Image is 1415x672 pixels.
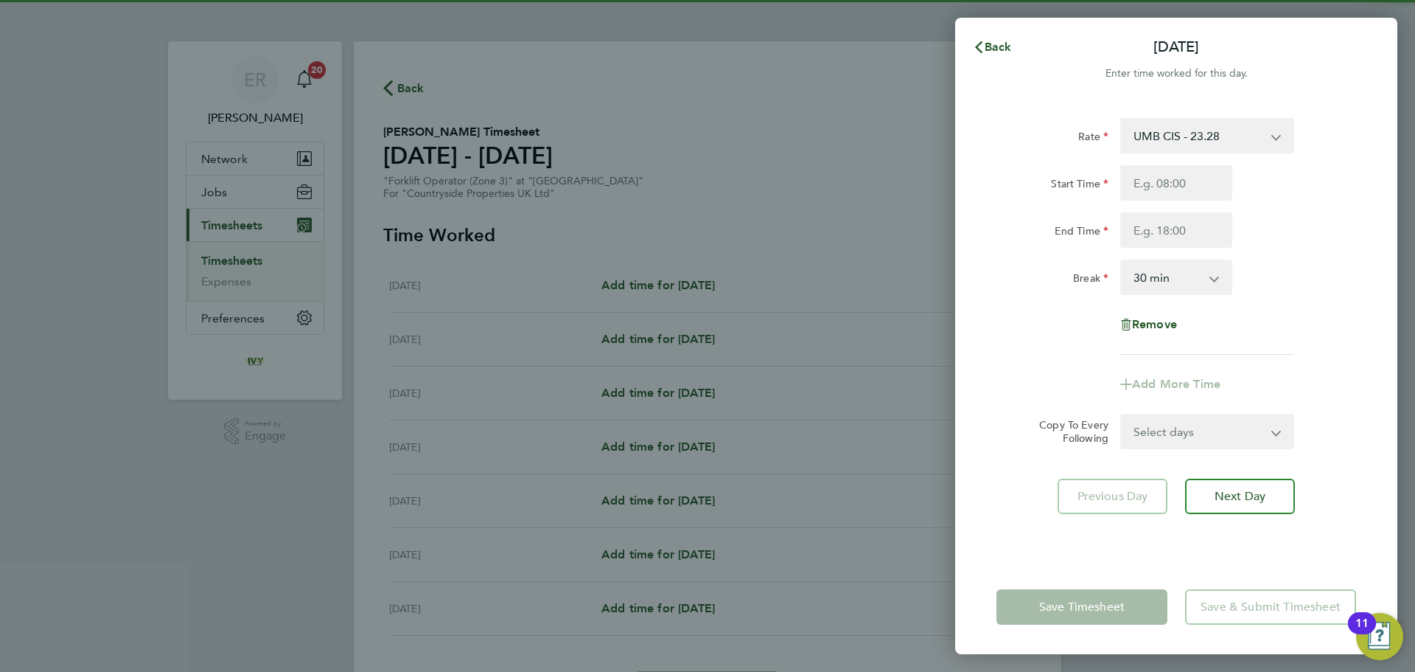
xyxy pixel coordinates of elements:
button: Next Day [1185,479,1295,514]
label: Rate [1078,130,1108,148]
span: Next Day [1215,489,1265,504]
label: Copy To Every Following [1027,418,1108,445]
p: [DATE] [1153,37,1199,58]
span: Back [985,40,1012,54]
input: E.g. 08:00 [1120,165,1232,201]
button: Back [958,32,1027,62]
label: Start Time [1051,177,1108,195]
label: End Time [1055,224,1108,242]
div: Enter time worked for this day. [955,65,1397,83]
label: Break [1073,271,1108,289]
button: Remove [1120,319,1177,330]
span: Remove [1132,317,1177,331]
input: E.g. 18:00 [1120,212,1232,248]
button: Open Resource Center, 11 new notifications [1356,613,1403,660]
div: 11 [1355,623,1369,642]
